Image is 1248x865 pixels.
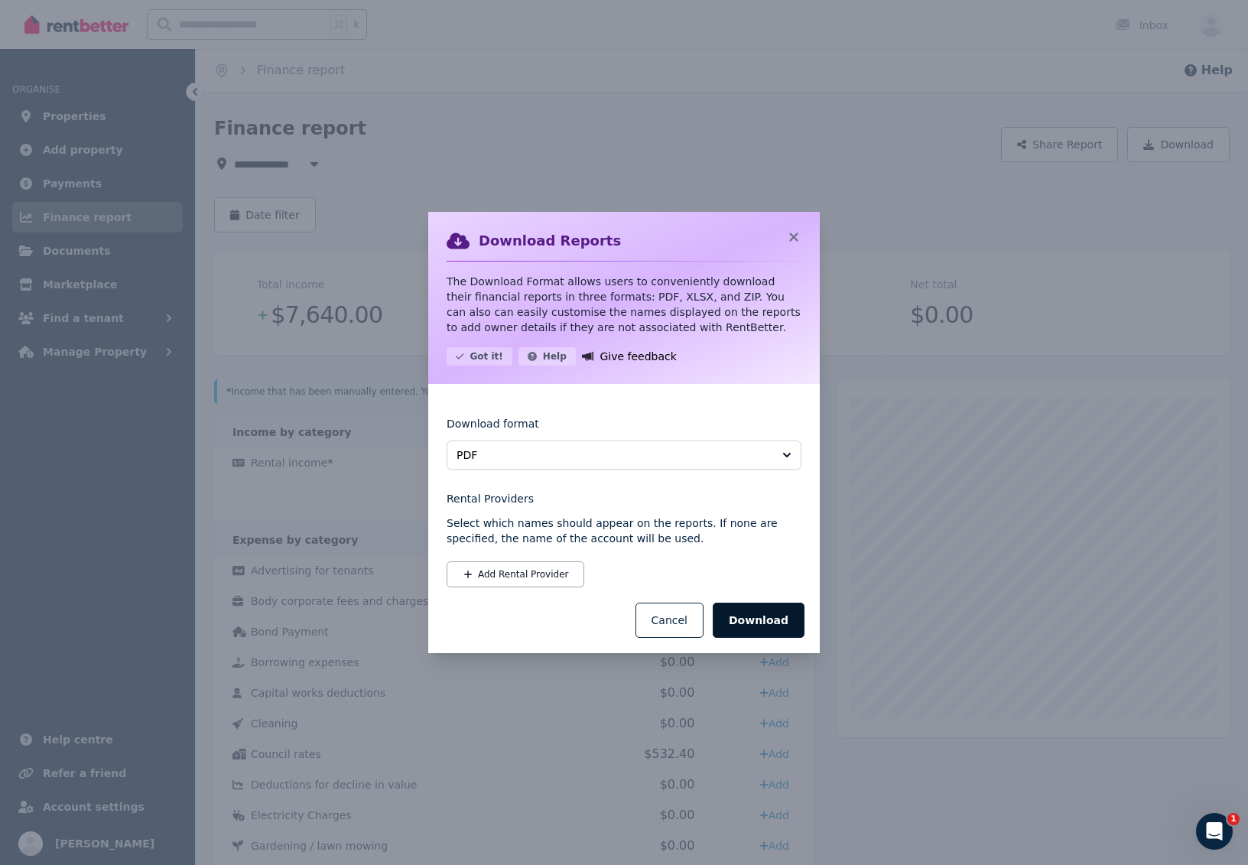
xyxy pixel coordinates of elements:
button: Add Rental Provider [447,561,584,587]
iframe: Intercom live chat [1196,813,1233,850]
button: Cancel [635,603,704,638]
h2: Download Reports [479,230,621,252]
button: Got it! [447,347,512,366]
p: Select which names should appear on the reports. If none are specified, the name of the account w... [447,515,801,546]
a: Give feedback [582,347,677,366]
button: Download [713,603,804,638]
span: PDF [457,447,770,463]
button: PDF [447,441,801,470]
label: Download format [447,416,539,441]
legend: Rental Providers [447,491,801,506]
span: 1 [1227,813,1240,825]
button: Help [518,347,576,366]
p: The Download Format allows users to conveniently download their financial reports in three format... [447,274,801,335]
